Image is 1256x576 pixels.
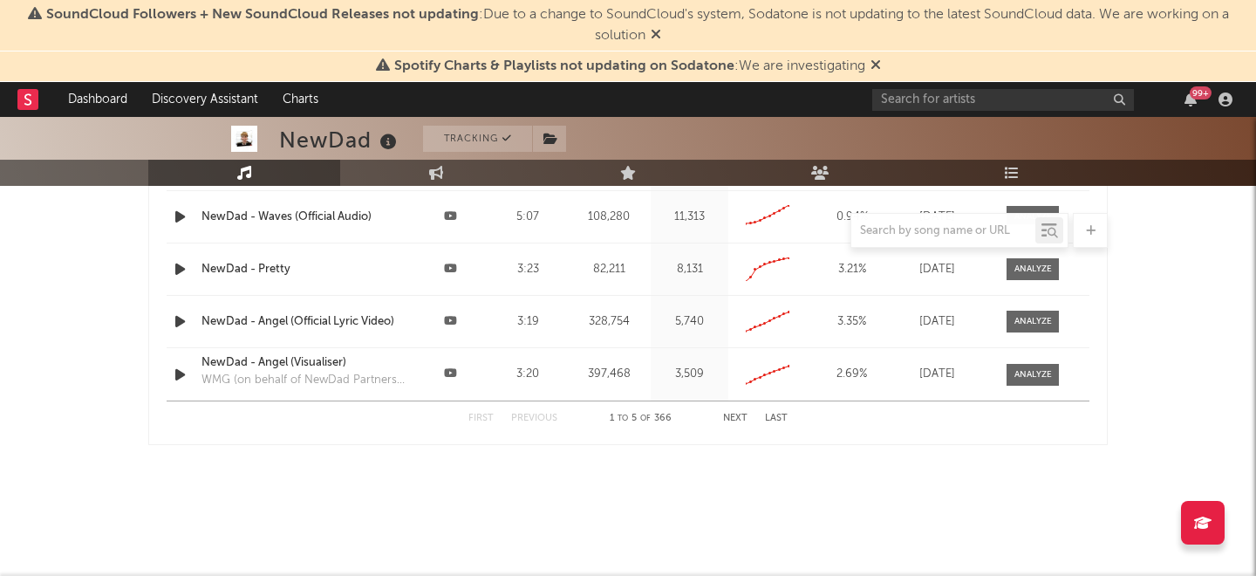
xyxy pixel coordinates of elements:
[902,261,972,278] div: [DATE]
[1184,93,1197,106] button: 99+
[810,209,893,226] div: 0.94 %
[851,224,1035,238] input: Search by song name or URL
[279,126,401,154] div: NewDad
[592,408,688,429] div: 1 5 366
[270,82,331,117] a: Charts
[201,372,407,389] div: WMG (on behalf of NewDad Partnership LLC)
[201,313,407,331] a: NewDad - Angel (Official Lyric Video)
[394,59,734,73] span: Spotify Charts & Playlists not updating on Sodatone
[201,261,407,278] a: NewDad - Pretty
[571,209,647,226] div: 108,280
[723,414,747,423] button: Next
[902,313,972,331] div: [DATE]
[618,415,628,422] span: to
[765,414,788,423] button: Last
[810,366,893,383] div: 2.69 %
[810,261,893,278] div: 3.21 %
[571,366,647,383] div: 397,468
[640,415,651,422] span: of
[494,209,563,226] div: 5:07
[902,209,972,226] div: [DATE]
[394,59,865,73] span: : We are investigating
[468,414,494,423] button: First
[494,313,563,331] div: 3:19
[571,313,647,331] div: 328,754
[56,82,140,117] a: Dashboard
[872,89,1134,111] input: Search for artists
[651,29,661,43] span: Dismiss
[201,209,407,226] a: NewDad - Waves (Official Audio)
[655,313,724,331] div: 5,740
[511,414,557,423] button: Previous
[655,261,724,278] div: 8,131
[201,354,407,372] a: NewDad - Angel (Visualiser)
[494,366,563,383] div: 3:20
[46,8,479,22] span: SoundCloud Followers + New SoundCloud Releases not updating
[902,366,972,383] div: [DATE]
[655,366,724,383] div: 3,509
[655,209,724,226] div: 11,313
[870,59,881,73] span: Dismiss
[571,261,647,278] div: 82,211
[810,313,893,331] div: 3.35 %
[423,126,532,152] button: Tracking
[140,82,270,117] a: Discovery Assistant
[1190,86,1212,99] div: 99 +
[46,8,1229,43] span: : Due to a change to SoundCloud's system, Sodatone is not updating to the latest SoundCloud data....
[494,261,563,278] div: 3:23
